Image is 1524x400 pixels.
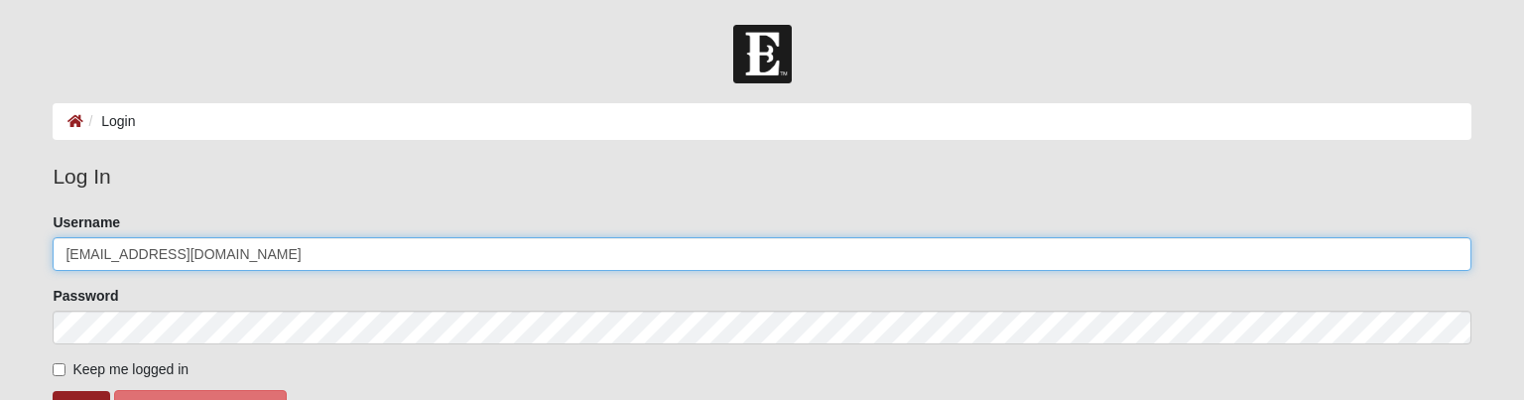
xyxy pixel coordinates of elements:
img: Church of Eleven22 Logo [733,25,792,83]
input: Keep me logged in [53,363,65,376]
legend: Log In [53,161,1470,193]
li: Login [83,111,135,132]
label: Username [53,212,120,232]
label: Password [53,286,118,306]
span: Keep me logged in [72,361,189,377]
